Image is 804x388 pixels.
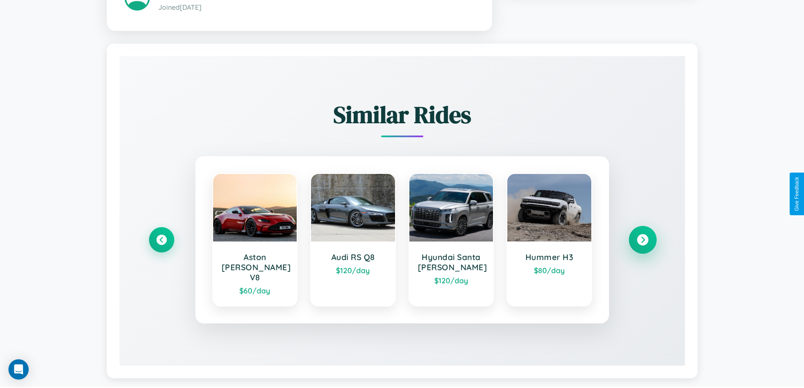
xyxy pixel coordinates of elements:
[516,252,583,262] h3: Hummer H3
[222,286,289,295] div: $ 60 /day
[222,252,289,282] h3: Aston [PERSON_NAME] V8
[212,173,298,307] a: Aston [PERSON_NAME] V8$60/day
[319,266,387,275] div: $ 120 /day
[506,173,592,307] a: Hummer H3$80/day
[149,98,655,131] h2: Similar Rides
[418,276,485,285] div: $ 120 /day
[418,252,485,272] h3: Hyundai Santa [PERSON_NAME]
[409,173,494,307] a: Hyundai Santa [PERSON_NAME]$120/day
[310,173,396,307] a: Audi RS Q8$120/day
[516,266,583,275] div: $ 80 /day
[794,177,800,211] div: Give Feedback
[319,252,387,262] h3: Audi RS Q8
[8,359,29,380] div: Open Intercom Messenger
[158,1,474,14] p: Joined [DATE]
